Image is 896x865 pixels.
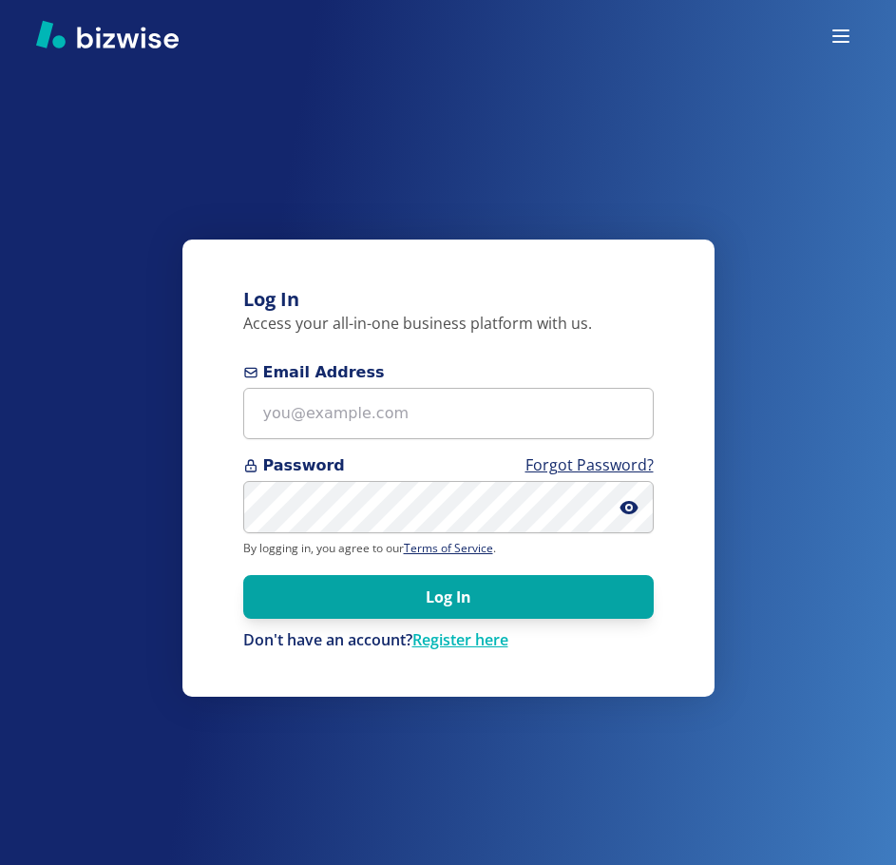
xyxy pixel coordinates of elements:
[243,575,654,619] button: Log In
[36,20,179,48] img: Bizwise Logo
[243,388,654,440] input: you@example.com
[243,630,654,651] div: Don't have an account?Register here
[412,629,508,650] a: Register here
[404,540,493,556] a: Terms of Service
[243,361,654,384] span: Email Address
[243,541,654,556] p: By logging in, you agree to our .
[243,285,654,314] h3: Log In
[243,314,654,335] p: Access your all-in-one business platform with us.
[243,454,654,477] span: Password
[525,454,654,475] a: Forgot Password?
[243,630,654,651] p: Don't have an account?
